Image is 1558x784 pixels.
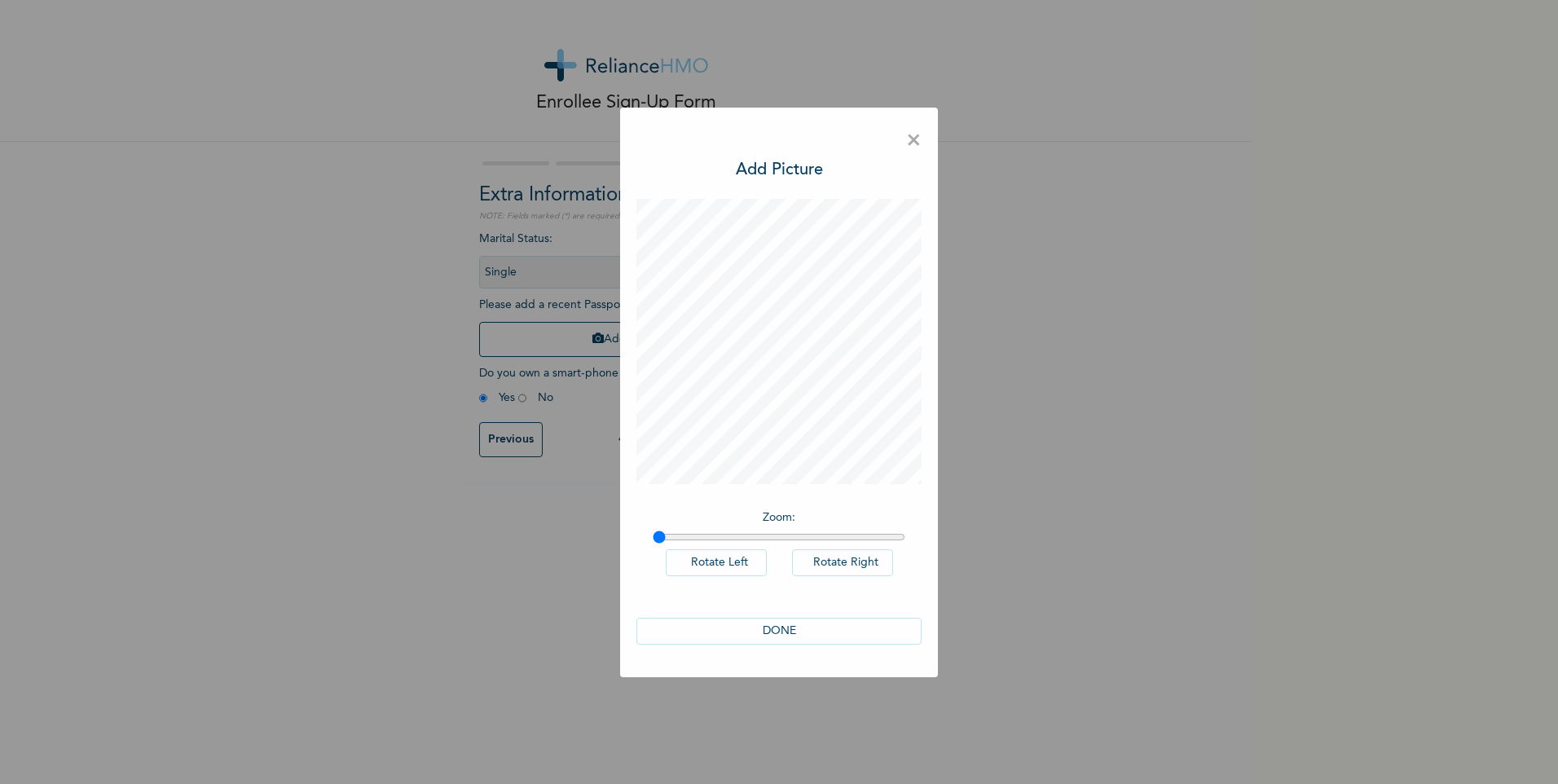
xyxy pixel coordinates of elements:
[792,549,893,576] button: Rotate Right
[653,509,905,526] p: Zoom :
[479,299,772,365] span: Please add a recent Passport Photograph
[736,158,823,183] h3: Add Picture
[906,124,922,158] span: ×
[636,618,922,645] button: DONE
[666,549,767,576] button: Rotate Left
